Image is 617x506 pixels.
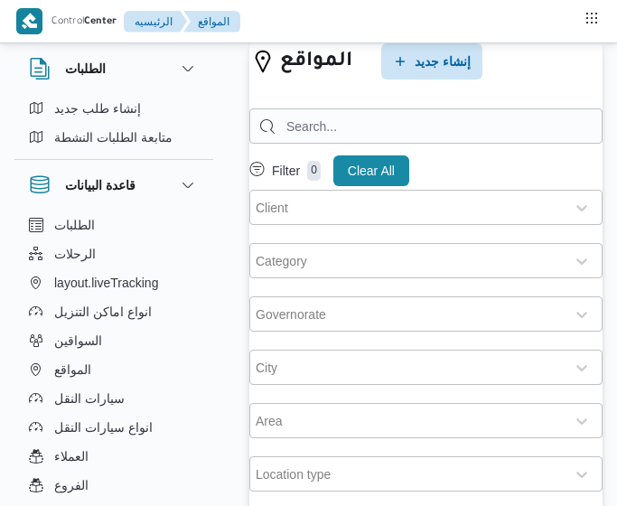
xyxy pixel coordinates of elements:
button: الرئيسيه [124,11,187,33]
button: السواقين [22,326,206,355]
div: Area [256,414,283,428]
span: المواقع [54,359,91,380]
h2: المواقع [280,46,352,78]
div: Location type [256,467,331,482]
img: X8yXhbKr1z7QwAAAABJRU5ErkJggg== [16,8,42,34]
input: Search... [249,108,603,144]
button: الفروع [22,471,206,500]
span: سيارات النقل [54,388,125,409]
b: Center [84,16,117,27]
h3: قاعدة البيانات [65,174,136,196]
span: الرحلات [54,243,96,265]
div: Category [256,254,307,268]
button: إنشاء طلب جديد [22,94,206,123]
button: العملاء [22,442,206,471]
button: انواع سيارات النقل [22,413,206,442]
span: إنشاء جديد [415,51,471,72]
p: Filter [272,164,300,178]
button: قاعدة البيانات [29,174,199,196]
button: إنشاء جديد [381,43,482,80]
span: العملاء [54,445,89,467]
span: الطلبات [54,214,95,236]
span: انواع سيارات النقل [54,417,153,438]
button: الطلبات [29,58,199,80]
button: انواع اماكن التنزيل [22,297,206,326]
button: Clear All [333,155,409,186]
button: الرحلات [22,239,206,268]
button: متابعة الطلبات النشطة [22,123,206,152]
div: الطلبات [14,94,213,159]
div: Governorate [256,307,326,322]
span: انواع اماكن التنزيل [54,301,152,323]
span: السواقين [54,330,102,351]
button: المواقع [183,11,240,33]
span: متابعة الطلبات النشطة [54,126,173,148]
div: Client [256,201,288,215]
button: سيارات النقل [22,384,206,413]
span: الفروع [54,474,89,496]
button: المواقع [22,355,206,384]
button: layout.liveTracking [22,268,206,297]
h3: الطلبات [65,58,106,80]
span: layout.liveTracking [54,272,158,294]
span: إنشاء طلب جديد [54,98,141,119]
p: 0 [307,161,321,181]
div: City [256,361,277,375]
button: الطلبات [22,211,206,239]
